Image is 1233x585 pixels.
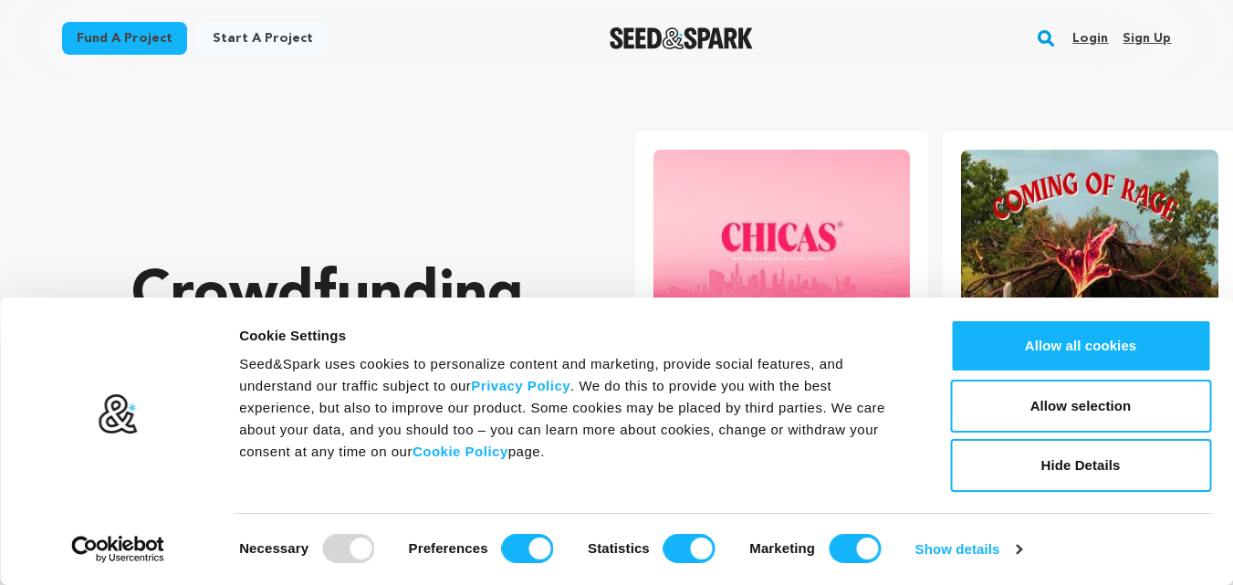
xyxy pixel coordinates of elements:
img: Coming of Rage image [961,150,1218,325]
div: Seed&Spark uses cookies to personalize content and marketing, provide social features, and unders... [239,353,909,463]
div: Cookie Settings [239,325,909,347]
a: Show details [915,536,1021,563]
strong: Necessary [239,540,308,556]
button: Hide Details [950,439,1211,492]
button: Allow all cookies [950,319,1211,372]
strong: Statistics [588,540,650,556]
img: CHICAS Pilot image [653,150,911,325]
button: Allow selection [950,380,1211,433]
a: Privacy Policy [471,378,570,393]
a: Start a project [198,22,328,55]
a: Login [1072,24,1108,53]
a: Seed&Spark Homepage [610,27,753,49]
a: Usercentrics Cookiebot - opens in a new window [38,536,198,563]
img: logo [98,393,139,435]
a: Sign up [1123,24,1171,53]
a: Cookie Policy [413,444,508,459]
img: Seed&Spark Logo Dark Mode [610,27,753,49]
p: Crowdfunding that . [131,260,562,479]
a: Fund a project [62,22,187,55]
strong: Marketing [749,540,815,556]
legend: Consent Selection [238,527,239,528]
strong: Preferences [409,540,488,556]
